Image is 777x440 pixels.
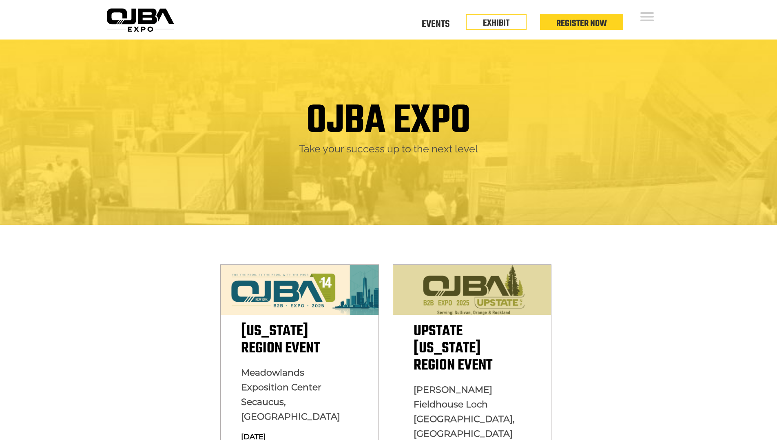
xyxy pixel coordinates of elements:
[414,320,492,377] span: Upstate [US_STATE] Region Event
[241,367,340,422] span: Meadowlands Exposition Center Secaucus, [GEOGRAPHIC_DATA]
[414,384,515,439] span: [PERSON_NAME] Fieldhouse Loch [GEOGRAPHIC_DATA], [GEOGRAPHIC_DATA]
[306,101,471,142] h1: OJBA EXPO
[483,16,509,30] a: EXHIBIT
[241,320,320,360] span: [US_STATE] Region Event
[556,17,607,31] a: Register Now
[109,142,668,156] h2: Take your success up to the next level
